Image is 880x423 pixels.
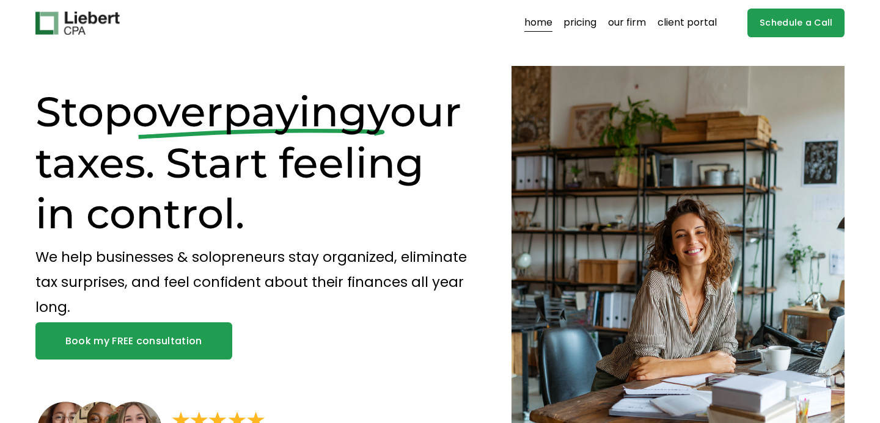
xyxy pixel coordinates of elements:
[747,9,845,37] a: Schedule a Call
[524,13,552,33] a: home
[35,86,471,239] h1: Stop your taxes. Start feeling in control.
[35,322,232,360] a: Book my FREE consultation
[658,13,717,33] a: client portal
[132,86,367,137] span: overpaying
[35,12,120,35] img: Liebert CPA
[563,13,596,33] a: pricing
[608,13,646,33] a: our firm
[35,245,471,320] p: We help businesses & solopreneurs stay organized, eliminate tax surprises, and feel confident abo...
